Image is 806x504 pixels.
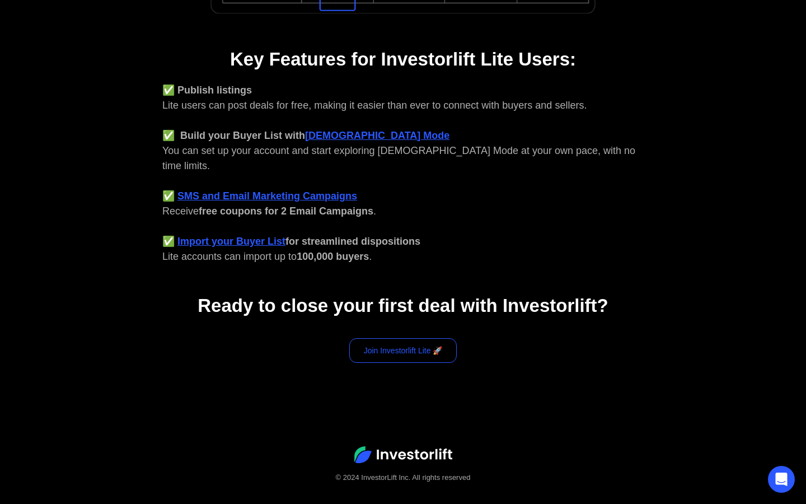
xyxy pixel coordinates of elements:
[285,236,420,247] strong: for streamlined dispositions
[22,472,784,483] div: © 2024 InvestorLift Inc. All rights reserved
[177,236,285,247] a: Import your Buyer List
[162,190,175,202] strong: ✅
[162,236,175,247] strong: ✅
[199,206,373,217] strong: free coupons for 2 Email Campaigns
[198,295,608,316] strong: Ready to close your first deal with Investorlift?
[305,130,449,141] a: [DEMOGRAPHIC_DATA] Mode
[230,49,576,69] strong: Key Features for Investorlift Lite Users:
[162,85,252,96] strong: ✅ Publish listings
[768,466,795,493] div: Open Intercom Messenger
[297,251,369,262] strong: 100,000 buyers
[177,190,357,202] a: SMS and Email Marketing Campaigns
[162,83,644,264] div: Lite users can post deals for free, making it easier than ever to connect with buyers and sellers...
[349,338,457,363] a: Join Investorlift Lite 🚀
[162,130,305,141] strong: ✅ Build your Buyer List with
